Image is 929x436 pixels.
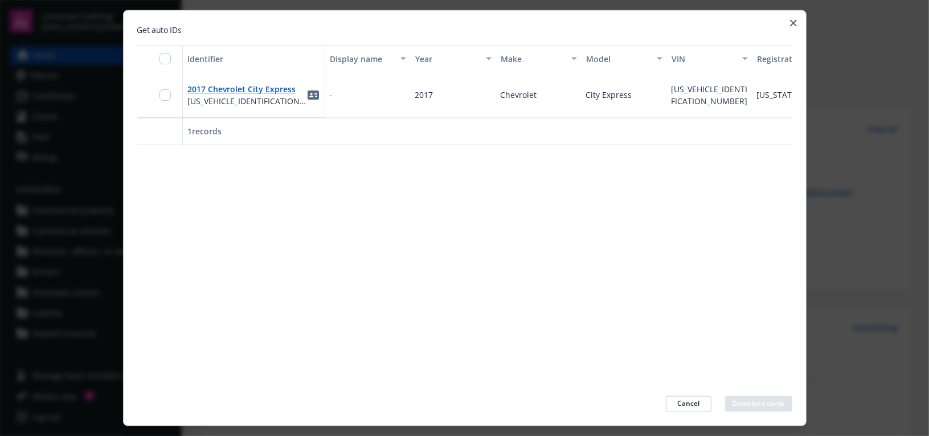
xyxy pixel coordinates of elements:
span: 2017 [415,90,433,101]
div: Registration state [757,53,821,65]
span: City Express [586,90,632,101]
button: Model [582,46,667,73]
div: Make [501,53,564,65]
div: Display name [330,53,394,65]
h2: Get auto IDs [137,24,792,36]
span: 1 records [187,126,222,137]
button: Make [496,46,582,73]
span: 2017 Chevrolet City Express [187,83,306,95]
span: [US_VEHICLE_IDENTIFICATION_NUMBER] [672,84,748,106]
span: [US_VEHICLE_IDENTIFICATION_NUMBER] [187,95,306,107]
div: VIN [672,53,735,65]
span: Chevrolet [501,90,537,101]
div: Year [415,53,479,65]
button: Year [411,46,496,73]
button: Identifier [183,46,325,73]
div: Identifier [187,53,320,65]
button: VIN [667,46,752,73]
button: Registration state [752,46,838,73]
button: Cancel [666,396,711,412]
button: Display name [325,46,411,73]
div: Model [586,53,650,65]
span: [US_STATE] [757,90,800,101]
input: Select all [159,54,171,65]
input: Toggle Row Selected [159,89,171,101]
span: - [330,89,333,101]
a: 2017 Chevrolet City Express [187,84,296,94]
a: idCard [306,88,320,102]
